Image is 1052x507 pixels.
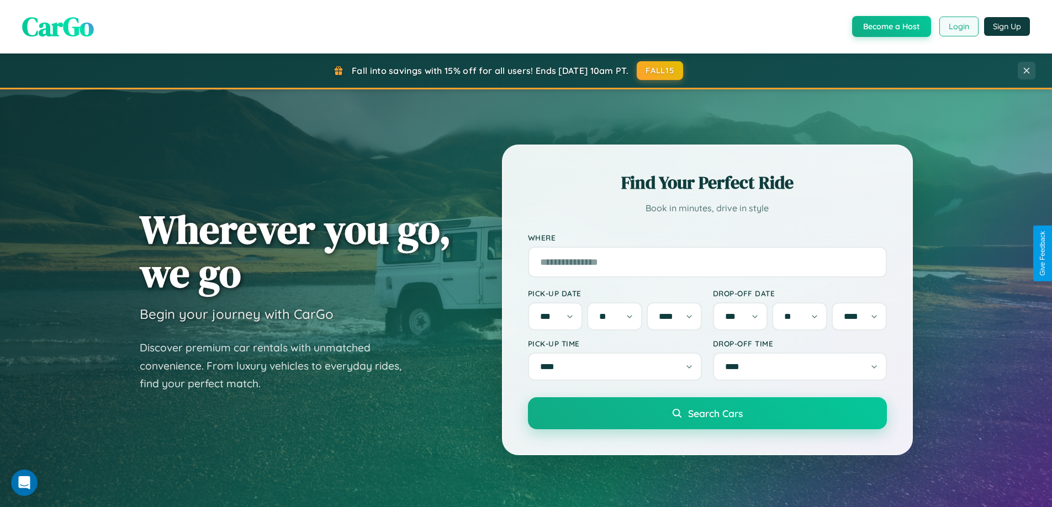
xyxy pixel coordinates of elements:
h2: Find Your Perfect Ride [528,170,887,195]
label: Drop-off Time [713,339,887,348]
span: Fall into savings with 15% off for all users! Ends [DATE] 10am PT. [352,65,628,76]
label: Pick-up Date [528,289,702,298]
iframe: Intercom live chat [11,469,38,496]
button: Become a Host [852,16,931,37]
button: Search Cars [528,397,887,429]
h3: Begin your journey with CarGo [140,306,334,322]
label: Drop-off Date [713,289,887,298]
div: Give Feedback [1039,231,1046,276]
button: FALL15 [637,61,683,80]
label: Where [528,233,887,242]
h1: Wherever you go, we go [140,207,451,295]
p: Book in minutes, drive in style [528,200,887,216]
button: Sign Up [984,17,1030,36]
label: Pick-up Time [528,339,702,348]
p: Discover premium car rentals with unmatched convenience. From luxury vehicles to everyday rides, ... [140,339,416,393]
span: Search Cars [688,407,743,419]
span: CarGo [22,8,94,45]
button: Login [939,17,979,36]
